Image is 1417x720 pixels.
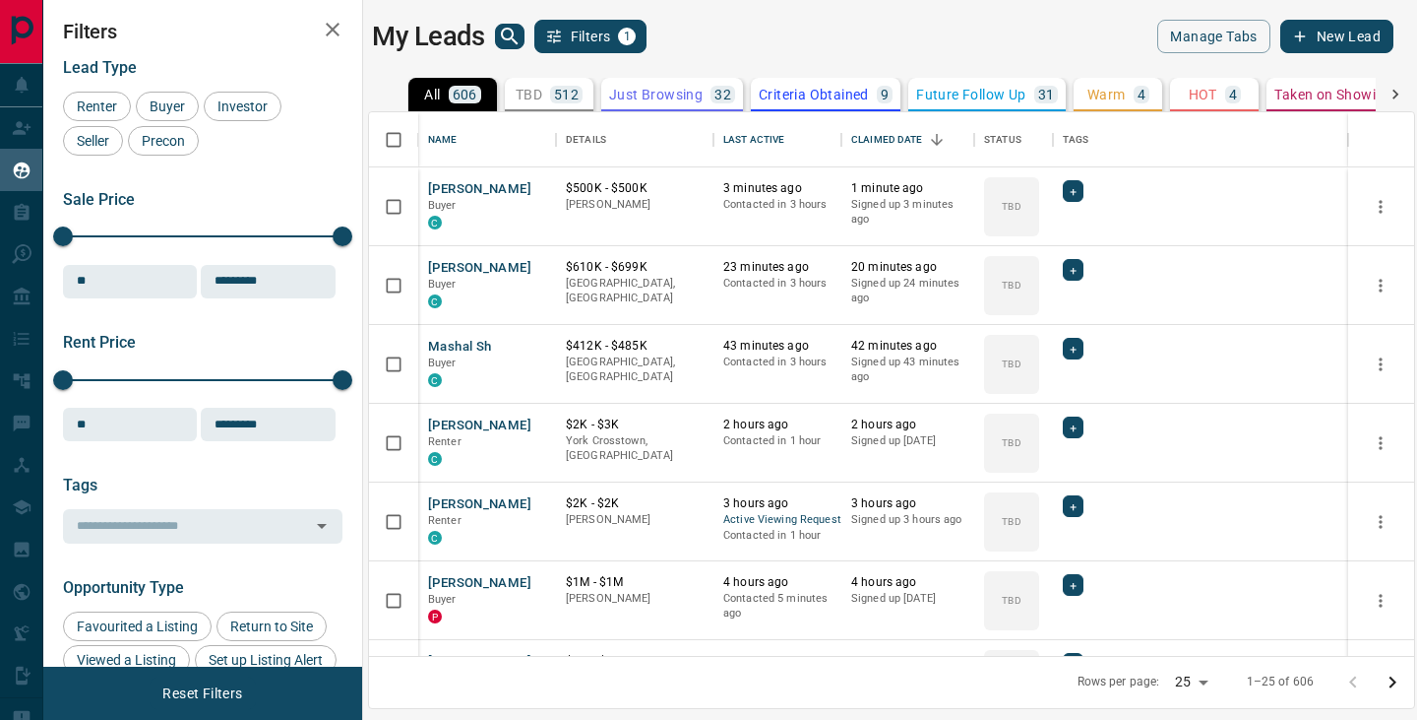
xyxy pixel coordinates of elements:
div: Tags [1053,112,1348,167]
span: + [1070,181,1077,201]
div: Buyer [136,92,199,121]
span: Return to Site [223,619,320,634]
button: Sort [923,126,951,154]
span: Renter [70,98,124,114]
p: 4 [1229,88,1237,101]
p: 1–25 of 606 [1247,674,1314,690]
p: 32 [714,88,731,101]
p: TBD [1002,278,1020,293]
p: TBD [1002,435,1020,450]
span: Buyer [428,278,457,291]
span: Seller [70,133,116,149]
div: + [1063,417,1083,438]
p: Signed up 3 minutes ago [851,197,964,228]
button: more [1366,271,1395,300]
span: Tags [63,476,97,494]
p: [PERSON_NAME] [566,512,704,528]
p: Contacted in 3 hours [723,276,832,292]
div: condos.ca [428,452,442,466]
p: HOT [1189,88,1217,101]
p: 20 minutes ago [851,259,964,276]
div: property.ca [428,610,442,623]
p: TBD [1002,199,1020,214]
div: condos.ca [428,373,442,387]
p: Contacted in 3 hours [723,197,832,213]
div: Viewed a Listing [63,645,190,675]
span: + [1070,339,1077,359]
span: Buyer [428,357,457,369]
span: Sale Price [63,190,135,209]
span: Rent Price [63,333,136,352]
div: Name [418,112,556,167]
p: Criteria Obtained [759,88,869,101]
span: Precon [135,133,192,149]
p: Signed up 24 minutes ago [851,276,964,306]
span: Lead Type [63,58,137,77]
p: York Crosstown, [GEOGRAPHIC_DATA] [566,433,704,464]
p: 3 minutes ago [723,180,832,197]
span: Opportunity Type [63,578,184,597]
p: 31 [1038,88,1055,101]
p: [GEOGRAPHIC_DATA], [GEOGRAPHIC_DATA] [566,355,704,385]
div: Status [974,112,1053,167]
span: + [1070,496,1077,516]
p: 43 minutes ago [723,338,832,355]
button: more [1366,586,1395,616]
p: 42 minutes ago [851,338,964,355]
button: Filters1 [534,20,647,53]
p: 3 hours ago [723,653,832,670]
button: Reset Filters [150,677,255,710]
p: Future Follow Up [916,88,1025,101]
div: Details [556,112,713,167]
div: Renter [63,92,131,121]
span: Favourited a Listing [70,619,205,634]
div: condos.ca [428,295,442,308]
div: Favourited a Listing [63,612,212,641]
button: Open [308,512,336,540]
button: Go to next page [1373,663,1412,702]
span: + [1070,575,1077,595]
p: $1M - $1M [566,574,704,591]
span: Investor [211,98,275,114]
div: Seller [63,126,123,156]
p: 2 hours ago [723,417,832,433]
p: Contacted in 1 hour [723,433,832,449]
div: Status [984,112,1021,167]
div: Claimed Date [851,112,923,167]
p: $1M - $1M [566,653,704,670]
span: + [1070,654,1077,674]
p: 2 hours ago [851,417,964,433]
p: Signed up [DATE] [851,591,964,607]
p: Rows per page: [1078,674,1160,690]
button: more [1366,192,1395,222]
div: 25 [1167,668,1214,696]
button: more [1366,507,1395,537]
div: + [1063,180,1083,202]
p: 9 [881,88,889,101]
p: 1 minute ago [851,180,964,197]
button: more [1366,350,1395,379]
span: Renter [428,514,462,527]
p: 4 hours ago [851,574,964,591]
p: Signed up 43 minutes ago [851,355,964,385]
span: Viewed a Listing [70,652,183,668]
p: $2K - $3K [566,417,704,433]
button: search button [495,24,524,49]
div: Last Active [723,112,784,167]
div: + [1063,574,1083,596]
p: Just Browsing [609,88,703,101]
p: TBD [1002,357,1020,371]
p: 512 [554,88,579,101]
p: Contacted 5 minutes ago [723,591,832,622]
h2: Filters [63,20,342,43]
div: Details [566,112,606,167]
button: [PERSON_NAME] [428,417,531,435]
button: [PERSON_NAME] [428,653,531,672]
p: 4 hours ago [723,574,832,591]
p: Contacted in 3 hours [723,355,832,370]
p: [GEOGRAPHIC_DATA], [GEOGRAPHIC_DATA] [566,276,704,306]
h1: My Leads [372,21,485,52]
div: Claimed Date [841,112,974,167]
span: Active Viewing Request [723,512,832,529]
button: [PERSON_NAME] [428,574,531,593]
